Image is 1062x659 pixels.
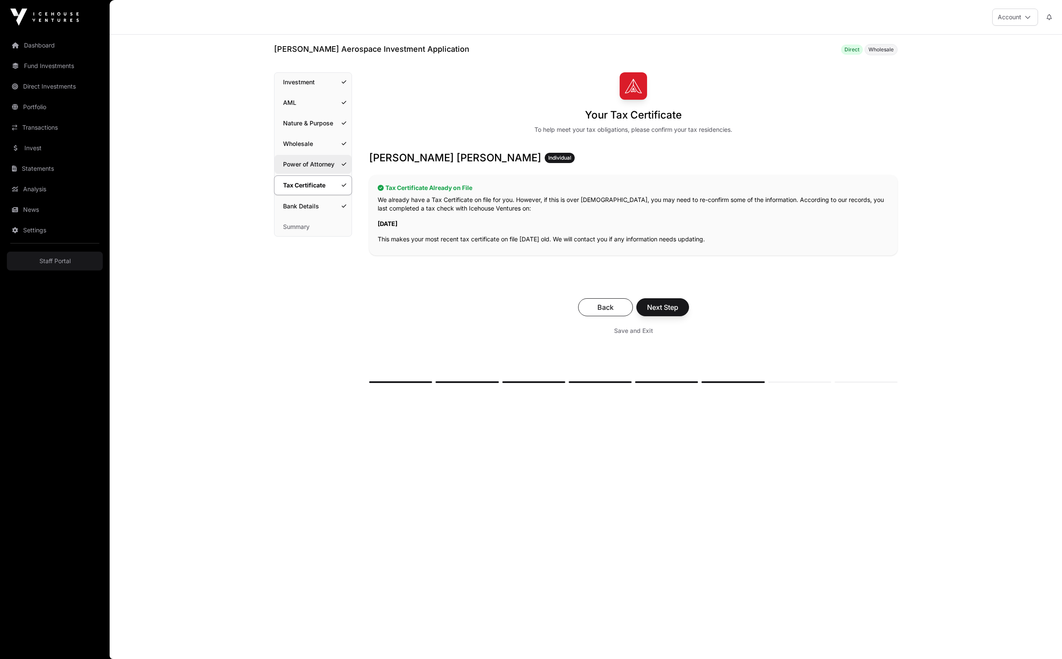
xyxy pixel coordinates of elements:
a: Investment [274,73,352,92]
a: Nature & Purpose [274,114,352,133]
a: Wholesale [274,134,352,153]
h2: Tax Certificate Already on File [378,184,889,192]
a: Invest [7,139,103,157]
p: We already have a Tax Certificate on file for you. However, if this is over [DEMOGRAPHIC_DATA], y... [378,196,889,213]
a: Bank Details [274,197,352,216]
span: Individual [548,154,571,161]
p: This makes your most recent tax certificate on file [DATE] old. We will contact you if any inform... [378,235,889,243]
a: Tax Certificate [274,175,352,195]
button: Back [578,298,633,316]
a: Staff Portal [7,252,103,270]
a: Dashboard [7,36,103,55]
img: Icehouse Ventures Logo [10,9,79,26]
a: Statements [7,159,103,178]
a: Settings [7,221,103,240]
button: Account [992,9,1038,26]
a: AML [274,93,352,112]
h1: Your Tax Certificate [585,108,682,122]
a: Portfolio [7,98,103,116]
span: Wholesale [868,46,894,53]
a: Transactions [7,118,103,137]
a: News [7,200,103,219]
img: Dawn Aerospace [620,72,647,100]
button: Next Step [636,298,689,316]
p: [DATE] [378,220,889,228]
span: Save and Exit [614,327,653,335]
a: Analysis [7,180,103,199]
a: Fund Investments [7,56,103,75]
h3: [PERSON_NAME] [PERSON_NAME] [369,151,898,165]
a: Power of Attorney [274,155,352,174]
span: Direct [844,46,859,53]
a: Direct Investments [7,77,103,96]
a: Summary [274,217,352,236]
iframe: Chat Widget [1019,618,1062,659]
div: To help meet your tax obligations, please confirm your tax residencies. [534,125,732,134]
span: Back [589,302,622,312]
button: Save and Exit [604,323,663,338]
h1: [PERSON_NAME] Aerospace Investment Application [274,43,469,55]
span: Next Step [647,302,678,312]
